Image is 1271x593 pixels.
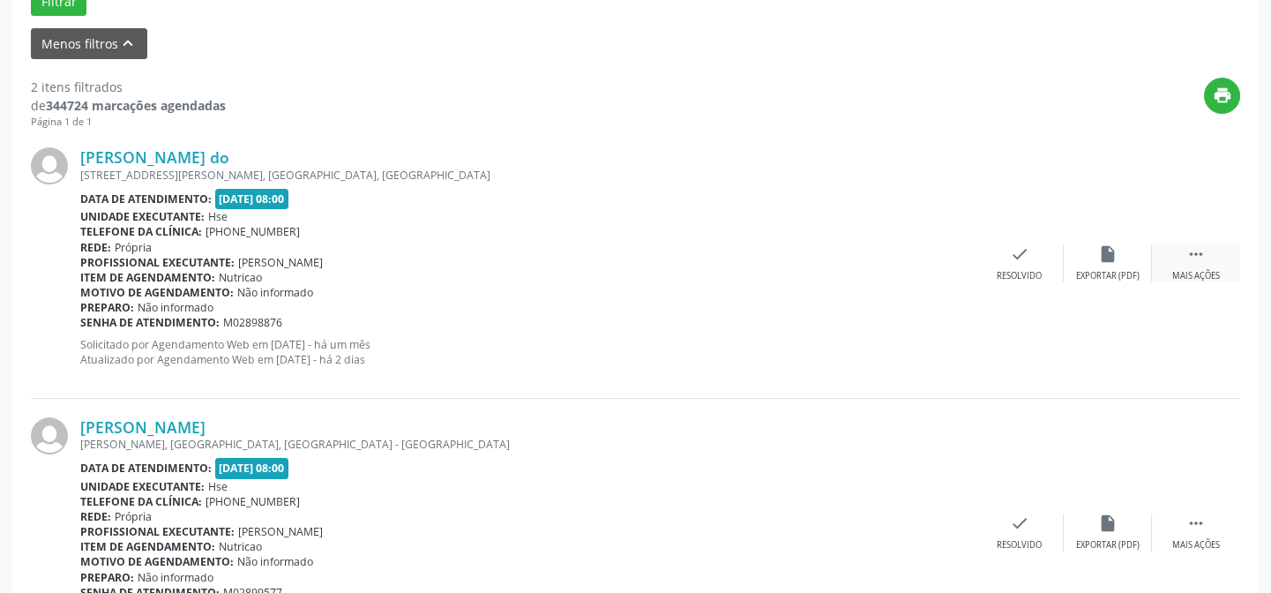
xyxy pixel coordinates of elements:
[80,524,235,539] b: Profissional executante:
[31,78,226,96] div: 2 itens filtrados
[1186,514,1206,533] i: 
[1076,270,1140,282] div: Exportar (PDF)
[80,509,111,524] b: Rede:
[80,337,976,367] p: Solicitado por Agendamento Web em [DATE] - há um mês Atualizado por Agendamento Web em [DATE] - h...
[237,285,313,300] span: Não informado
[80,168,976,183] div: [STREET_ADDRESS][PERSON_NAME], [GEOGRAPHIC_DATA], [GEOGRAPHIC_DATA]
[1076,539,1140,552] div: Exportar (PDF)
[80,285,234,300] b: Motivo de agendamento:
[138,570,213,585] span: Não informado
[1204,78,1240,114] button: print
[1010,514,1029,533] i: check
[118,34,138,53] i: keyboard_arrow_up
[80,147,229,167] a: [PERSON_NAME] do
[219,539,262,554] span: Nutricao
[80,315,220,330] b: Senha de atendimento:
[215,458,289,478] span: [DATE] 08:00
[80,417,206,437] a: [PERSON_NAME]
[80,539,215,554] b: Item de agendamento:
[206,494,300,509] span: [PHONE_NUMBER]
[80,270,215,285] b: Item de agendamento:
[215,189,289,209] span: [DATE] 08:00
[80,240,111,255] b: Rede:
[31,115,226,130] div: Página 1 de 1
[31,417,68,454] img: img
[238,524,323,539] span: [PERSON_NAME]
[115,240,152,255] span: Própria
[80,255,235,270] b: Profissional executante:
[80,554,234,569] b: Motivo de agendamento:
[206,224,300,239] span: [PHONE_NUMBER]
[31,28,147,59] button: Menos filtroskeyboard_arrow_up
[1172,270,1220,282] div: Mais ações
[80,224,202,239] b: Telefone da clínica:
[1010,244,1029,264] i: check
[138,300,213,315] span: Não informado
[31,96,226,115] div: de
[31,147,68,184] img: img
[80,191,212,206] b: Data de atendimento:
[237,554,313,569] span: Não informado
[80,461,212,476] b: Data de atendimento:
[1186,244,1206,264] i: 
[80,209,205,224] b: Unidade executante:
[997,539,1042,552] div: Resolvido
[1098,244,1118,264] i: insert_drive_file
[238,255,323,270] span: [PERSON_NAME]
[80,300,134,315] b: Preparo:
[80,494,202,509] b: Telefone da clínica:
[1172,539,1220,552] div: Mais ações
[80,479,205,494] b: Unidade executante:
[46,97,226,114] strong: 344724 marcações agendadas
[1213,86,1232,105] i: print
[80,570,134,585] b: Preparo:
[115,509,152,524] span: Própria
[219,270,262,285] span: Nutricao
[208,209,228,224] span: Hse
[223,315,282,330] span: M02898876
[1098,514,1118,533] i: insert_drive_file
[208,479,228,494] span: Hse
[80,437,976,452] div: [PERSON_NAME], [GEOGRAPHIC_DATA], [GEOGRAPHIC_DATA] - [GEOGRAPHIC_DATA]
[997,270,1042,282] div: Resolvido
